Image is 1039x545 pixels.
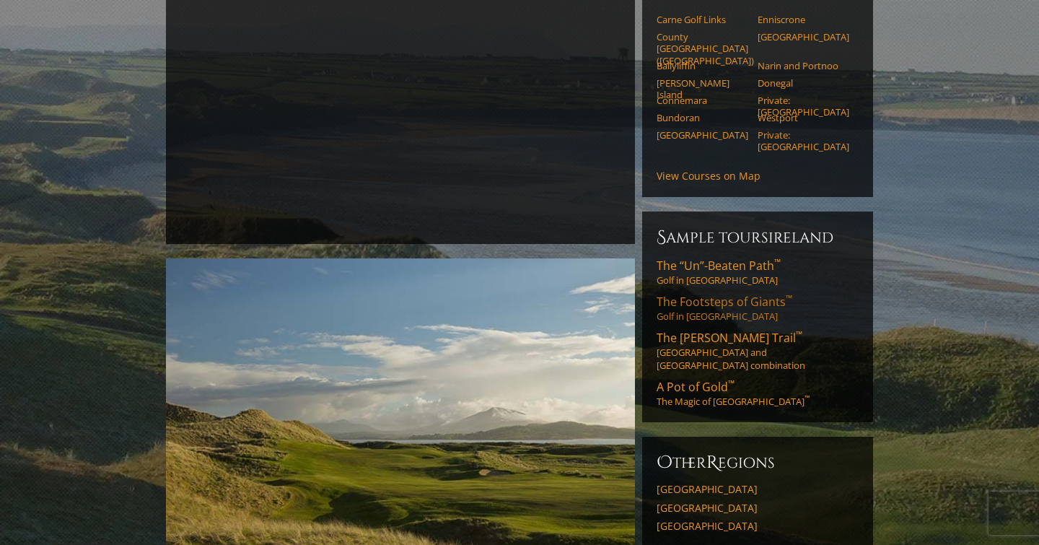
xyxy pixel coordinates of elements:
a: The Footsteps of Giants™Golf in [GEOGRAPHIC_DATA] [657,294,859,323]
sup: ™ [796,328,802,341]
sup: ™ [774,256,781,269]
span: The [PERSON_NAME] Trail [657,330,802,346]
a: The “Un”-Beaten Path™Golf in [GEOGRAPHIC_DATA] [657,258,859,287]
span: O [657,451,672,474]
sup: ™ [728,378,735,390]
a: Carne Golf Links [657,14,748,25]
a: [GEOGRAPHIC_DATA] [657,129,748,141]
a: The [PERSON_NAME] Trail™[GEOGRAPHIC_DATA] and [GEOGRAPHIC_DATA] combination [657,330,859,372]
span: R [706,451,718,474]
a: Donegal [758,77,849,89]
a: Connemara [657,95,748,106]
a: Private: [GEOGRAPHIC_DATA] [758,95,849,118]
a: Ballyliffin [657,60,748,71]
span: A Pot of Gold [657,379,735,395]
h6: ther egions [657,451,859,474]
a: Narin and Portnoo [758,60,849,71]
a: [GEOGRAPHIC_DATA] [657,520,859,533]
a: [PERSON_NAME] Island [657,77,748,101]
span: The “Un”-Beaten Path [657,258,781,274]
a: [GEOGRAPHIC_DATA] [657,502,859,515]
a: [GEOGRAPHIC_DATA] [758,31,849,43]
sup: ™ [786,292,792,305]
a: View Courses on Map [657,169,760,183]
a: A Pot of Gold™The Magic of [GEOGRAPHIC_DATA]™ [657,379,859,408]
a: Bundoran [657,112,748,123]
a: Enniscrone [758,14,849,25]
a: [GEOGRAPHIC_DATA] [657,483,859,496]
h6: Sample ToursIreland [657,226,859,249]
a: Westport [758,112,849,123]
a: County [GEOGRAPHIC_DATA] ([GEOGRAPHIC_DATA]) [657,31,748,66]
sup: ™ [805,394,810,404]
span: The Footsteps of Giants [657,294,792,310]
a: Private: [GEOGRAPHIC_DATA] [758,129,849,153]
